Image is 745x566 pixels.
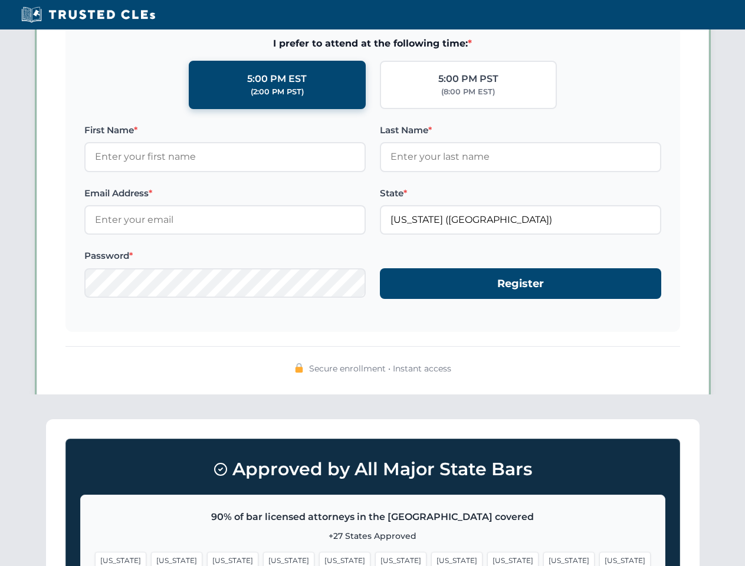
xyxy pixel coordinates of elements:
[80,453,665,485] h3: Approved by All Major State Bars
[18,6,159,24] img: Trusted CLEs
[380,268,661,300] button: Register
[309,362,451,375] span: Secure enrollment • Instant access
[95,509,651,525] p: 90% of bar licensed attorneys in the [GEOGRAPHIC_DATA] covered
[380,142,661,172] input: Enter your last name
[84,36,661,51] span: I prefer to attend at the following time:
[380,186,661,200] label: State
[380,123,661,137] label: Last Name
[84,142,366,172] input: Enter your first name
[84,186,366,200] label: Email Address
[84,205,366,235] input: Enter your email
[380,205,661,235] input: California (CA)
[441,86,495,98] div: (8:00 PM EST)
[84,123,366,137] label: First Name
[294,363,304,373] img: 🔒
[251,86,304,98] div: (2:00 PM PST)
[95,529,651,542] p: +27 States Approved
[438,71,498,87] div: 5:00 PM PST
[247,71,307,87] div: 5:00 PM EST
[84,249,366,263] label: Password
